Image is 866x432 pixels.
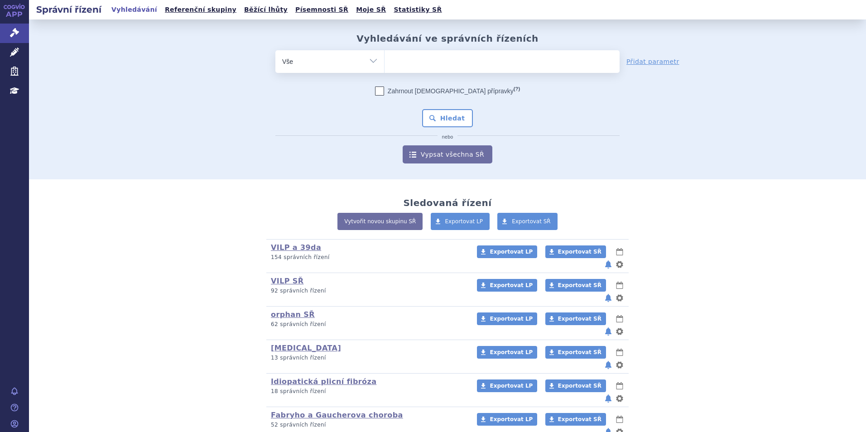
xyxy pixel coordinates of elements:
a: VILP SŘ [271,277,303,285]
span: Exportovat LP [445,218,483,225]
a: Exportovat LP [431,213,490,230]
p: 52 správních řízení [271,421,465,429]
a: Exportovat LP [477,279,537,292]
i: nebo [438,134,458,140]
span: Exportovat SŘ [558,249,601,255]
a: Exportovat LP [477,413,537,426]
a: VILP a 39da [271,243,321,252]
a: Exportovat LP [477,346,537,359]
h2: Vyhledávání ve správních řízeních [356,33,539,44]
span: Exportovat LP [490,249,533,255]
a: Statistiky SŘ [391,4,444,16]
button: lhůty [615,380,624,391]
a: Exportovat SŘ [545,245,606,258]
span: Exportovat LP [490,282,533,288]
button: lhůty [615,347,624,358]
button: lhůty [615,280,624,291]
a: Vytvořit novou skupinu SŘ [337,213,423,230]
button: nastavení [615,393,624,404]
label: Zahrnout [DEMOGRAPHIC_DATA] přípravky [375,86,520,96]
abbr: (?) [514,86,520,92]
span: Exportovat SŘ [558,349,601,355]
button: nastavení [615,293,624,303]
h2: Sledovaná řízení [403,197,491,208]
span: Exportovat SŘ [512,218,551,225]
a: Moje SŘ [353,4,389,16]
span: Exportovat LP [490,383,533,389]
span: Exportovat SŘ [558,316,601,322]
a: Běžící lhůty [241,4,290,16]
a: Vypsat všechna SŘ [403,145,492,163]
span: Exportovat SŘ [558,282,601,288]
button: nastavení [615,360,624,370]
a: Referenční skupiny [162,4,239,16]
button: Hledat [422,109,473,127]
span: Exportovat LP [490,416,533,422]
a: Exportovat SŘ [497,213,558,230]
a: Exportovat SŘ [545,346,606,359]
a: Exportovat SŘ [545,413,606,426]
a: Fabryho a Gaucherova choroba [271,411,403,419]
p: 13 správních řízení [271,354,465,362]
button: lhůty [615,246,624,257]
a: Vyhledávání [109,4,160,16]
a: Exportovat LP [477,312,537,325]
button: lhůty [615,414,624,425]
span: Exportovat LP [490,316,533,322]
button: lhůty [615,313,624,324]
a: Písemnosti SŘ [293,4,351,16]
button: nastavení [615,259,624,270]
a: Idiopatická plicní fibróza [271,377,376,386]
a: Exportovat SŘ [545,379,606,392]
p: 154 správních řízení [271,254,465,261]
button: notifikace [604,393,613,404]
a: Exportovat LP [477,245,537,258]
span: Exportovat LP [490,349,533,355]
button: notifikace [604,259,613,270]
h2: Správní řízení [29,3,109,16]
a: [MEDICAL_DATA] [271,344,341,352]
button: nastavení [615,326,624,337]
span: Exportovat SŘ [558,416,601,422]
span: Exportovat SŘ [558,383,601,389]
button: notifikace [604,326,613,337]
a: Přidat parametr [626,57,679,66]
p: 62 správních řízení [271,321,465,328]
a: orphan SŘ [271,310,315,319]
p: 92 správních řízení [271,287,465,295]
a: Exportovat SŘ [545,312,606,325]
p: 18 správních řízení [271,388,465,395]
a: Exportovat LP [477,379,537,392]
a: Exportovat SŘ [545,279,606,292]
button: notifikace [604,360,613,370]
button: notifikace [604,293,613,303]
